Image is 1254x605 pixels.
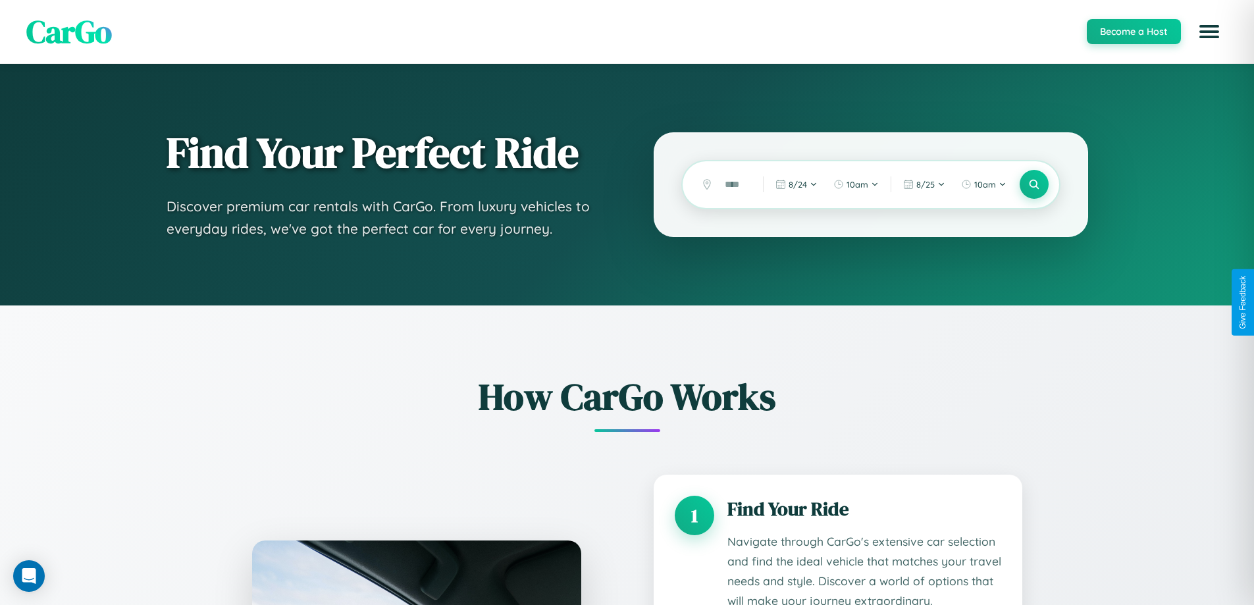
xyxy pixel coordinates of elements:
span: 10am [847,179,868,190]
button: 8/24 [769,174,824,195]
h3: Find Your Ride [727,496,1001,522]
button: Become a Host [1087,19,1181,44]
span: 10am [974,179,996,190]
span: 8 / 25 [916,179,935,190]
span: CarGo [26,10,112,53]
button: 8/25 [897,174,952,195]
h2: How CarGo Works [232,371,1022,422]
div: Open Intercom Messenger [13,560,45,592]
span: 8 / 24 [789,179,807,190]
button: 10am [954,174,1013,195]
div: Give Feedback [1238,276,1247,329]
div: 1 [675,496,714,535]
h1: Find Your Perfect Ride [167,130,601,176]
button: Open menu [1191,13,1228,50]
p: Discover premium car rentals with CarGo. From luxury vehicles to everyday rides, we've got the pe... [167,196,601,240]
button: 10am [827,174,885,195]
